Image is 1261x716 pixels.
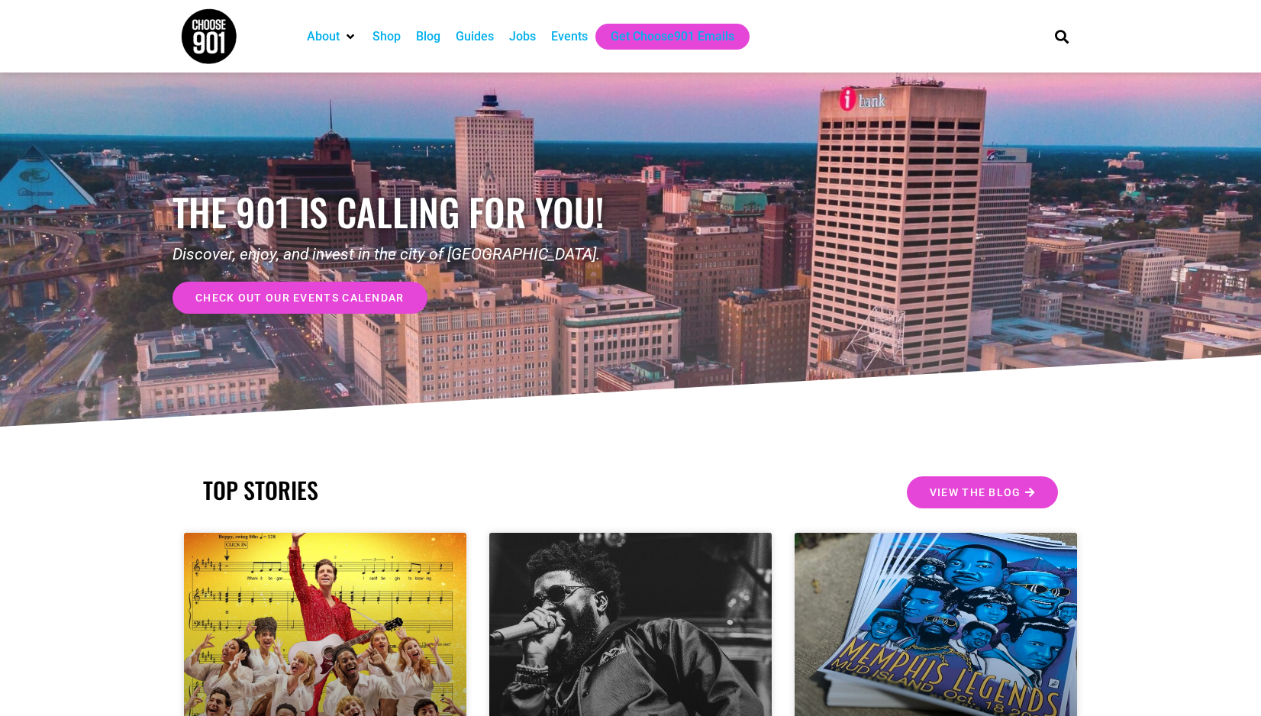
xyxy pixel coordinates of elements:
p: Discover, enjoy, and invest in the city of [GEOGRAPHIC_DATA]. [173,243,630,267]
a: About [307,27,340,46]
a: Guides [456,27,494,46]
div: Search [1050,24,1075,49]
a: Get Choose901 Emails [611,27,734,46]
a: Blog [416,27,440,46]
a: Shop [372,27,401,46]
a: Jobs [509,27,536,46]
nav: Main nav [299,24,1029,50]
a: View the Blog [907,476,1058,508]
a: Events [551,27,588,46]
span: check out our events calendar [195,292,405,303]
span: View the Blog [930,487,1021,498]
h1: the 901 is calling for you! [173,189,630,234]
div: About [299,24,365,50]
a: check out our events calendar [173,282,427,314]
h2: TOP STORIES [203,476,623,504]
